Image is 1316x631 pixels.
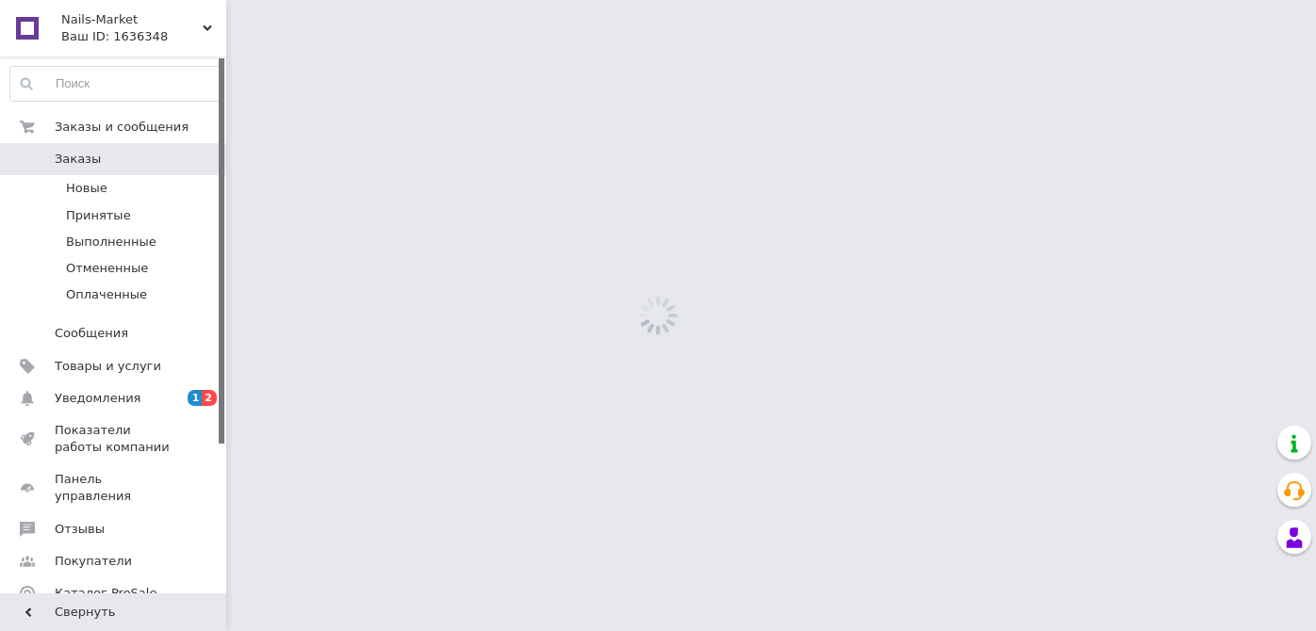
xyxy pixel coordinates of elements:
span: Сообщения [55,325,128,342]
span: Новые [66,180,107,197]
span: Покупатели [55,553,132,570]
span: Оплаченные [66,286,147,303]
span: Заказы и сообщения [55,119,189,136]
span: Отзывы [55,521,105,538]
span: Уведомления [55,390,140,407]
span: Товары и услуги [55,358,161,375]
span: Показатели работы компании [55,422,174,456]
span: 2 [202,390,217,406]
span: Панель управления [55,471,174,505]
div: Ваш ID: 1636348 [61,28,226,45]
span: Заказы [55,151,101,168]
span: Nails-Market [61,11,203,28]
span: 1 [188,390,203,406]
span: Каталог ProSale [55,585,156,602]
span: Принятые [66,207,131,224]
span: Выполненные [66,234,156,251]
span: Отмененные [66,260,148,277]
input: Поиск [10,67,222,101]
